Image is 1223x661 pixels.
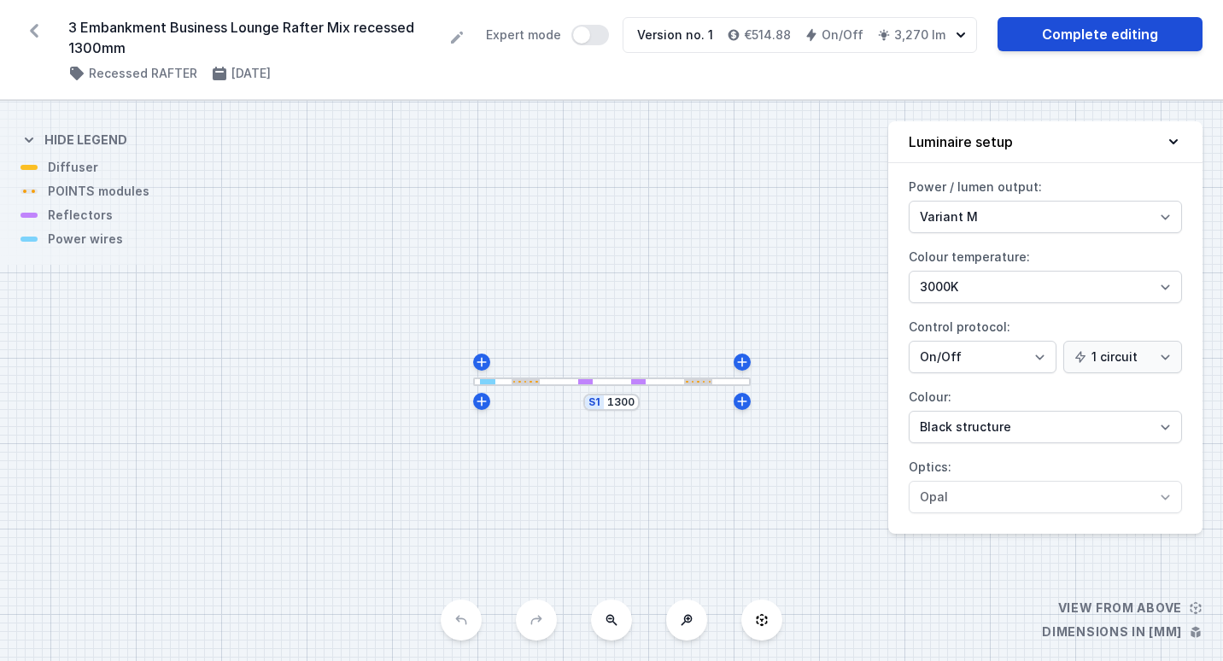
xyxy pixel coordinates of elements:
select: Optics: [909,481,1182,513]
input: Dimension [mm] [607,395,635,409]
button: Hide legend [20,118,127,159]
button: Expert mode [571,25,609,45]
a: Complete editing [998,17,1203,51]
h4: Recessed RAFTER [89,65,197,82]
h4: On/Off [822,26,863,44]
label: Power / lumen output: [909,173,1182,233]
h4: 3,270 lm [894,26,945,44]
label: Colour temperature: [909,243,1182,303]
select: Colour: [909,411,1182,443]
h4: €514.88 [744,26,791,44]
h4: Luminaire setup [909,132,1013,152]
button: Rename project [448,29,465,46]
form: 3 Embankment Business Lounge Rafter Mix recessed 1300mm [68,17,465,58]
label: Colour: [909,383,1182,443]
button: Luminaire setup [888,121,1203,163]
label: Expert mode [486,25,609,45]
label: Optics: [909,453,1182,513]
h4: Hide legend [44,132,127,149]
h4: [DATE] [231,65,271,82]
button: Version no. 1€514.88On/Off3,270 lm [623,17,977,53]
select: Colour temperature: [909,271,1182,303]
select: Control protocol: [1063,341,1182,373]
select: Power / lumen output: [909,201,1182,233]
div: Version no. 1 [637,26,713,44]
label: Control protocol: [909,313,1182,373]
select: Control protocol: [909,341,1056,373]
